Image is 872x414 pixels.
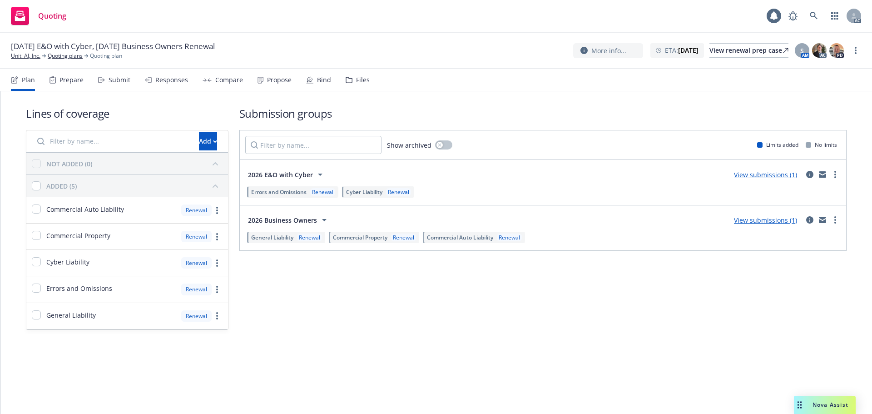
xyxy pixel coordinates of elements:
a: mail [817,169,828,180]
button: Add [199,132,217,150]
input: Filter by name... [245,136,381,154]
div: Limits added [757,141,798,149]
strong: [DATE] [678,46,699,55]
a: mail [817,214,828,225]
span: Cyber Liability [46,257,89,267]
div: Drag to move [794,396,805,414]
a: Report a Bug [784,7,802,25]
span: Errors and Omissions [46,284,112,293]
span: [DATE] E&O with Cyber, [DATE] Business Owners Renewal [11,41,215,52]
h1: Submission groups [239,106,847,121]
a: circleInformation [804,214,815,225]
a: Switch app [826,7,844,25]
span: General Liability [251,234,293,241]
span: ETA : [665,45,699,55]
div: Renewal [181,205,212,216]
div: Renewal [386,188,411,196]
input: Filter by name... [32,132,193,150]
div: NOT ADDED (0) [46,159,92,169]
a: more [830,214,841,225]
a: more [212,310,223,321]
button: More info... [573,43,643,58]
button: NOT ADDED (0) [46,156,223,171]
span: Quoting plan [90,52,122,60]
span: Commercial Property [333,234,387,241]
div: Plan [22,76,35,84]
span: Commercial Auto Liability [46,205,124,214]
span: Quoting [38,12,66,20]
a: Search [805,7,823,25]
div: Renewal [391,234,416,241]
h1: Lines of coverage [26,106,228,121]
span: More info... [591,46,626,55]
span: Errors and Omissions [251,188,307,196]
button: ADDED (5) [46,179,223,193]
a: Quoting plans [48,52,83,60]
a: more [850,45,861,56]
div: Renewal [181,257,212,269]
span: 2026 Business Owners [248,215,317,225]
img: photo [829,43,844,58]
div: Renewal [310,188,335,196]
a: Quoting [7,3,70,29]
span: Commercial Property [46,231,110,240]
div: Compare [215,76,243,84]
span: Show archived [387,140,431,150]
div: Prepare [59,76,84,84]
div: Add [199,133,217,150]
div: View renewal prep case [709,44,788,57]
div: No limits [806,141,837,149]
a: Uniti AI, Inc. [11,52,40,60]
button: 2026 E&O with Cyber [245,165,328,184]
span: Commercial Auto Liability [427,234,493,241]
span: Cyber Liability [346,188,382,196]
button: Nova Assist [794,396,856,414]
a: more [212,205,223,216]
span: S [800,46,804,55]
span: Nova Assist [813,401,848,409]
a: more [212,284,223,295]
div: Renewal [181,284,212,295]
span: General Liability [46,310,96,320]
div: Bind [317,76,331,84]
a: more [830,169,841,180]
div: Propose [267,76,292,84]
div: Files [356,76,370,84]
a: more [212,258,223,269]
div: Responses [155,76,188,84]
a: circleInformation [804,169,815,180]
a: View renewal prep case [709,43,788,58]
div: Submit [109,76,130,84]
a: View submissions (1) [734,170,797,179]
div: Renewal [181,231,212,242]
div: Renewal [497,234,522,241]
div: ADDED (5) [46,181,77,191]
div: Renewal [181,310,212,322]
a: View submissions (1) [734,216,797,224]
span: 2026 E&O with Cyber [248,170,313,180]
img: photo [812,43,827,58]
div: Renewal [297,234,322,241]
a: more [212,231,223,242]
button: 2026 Business Owners [245,211,332,229]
